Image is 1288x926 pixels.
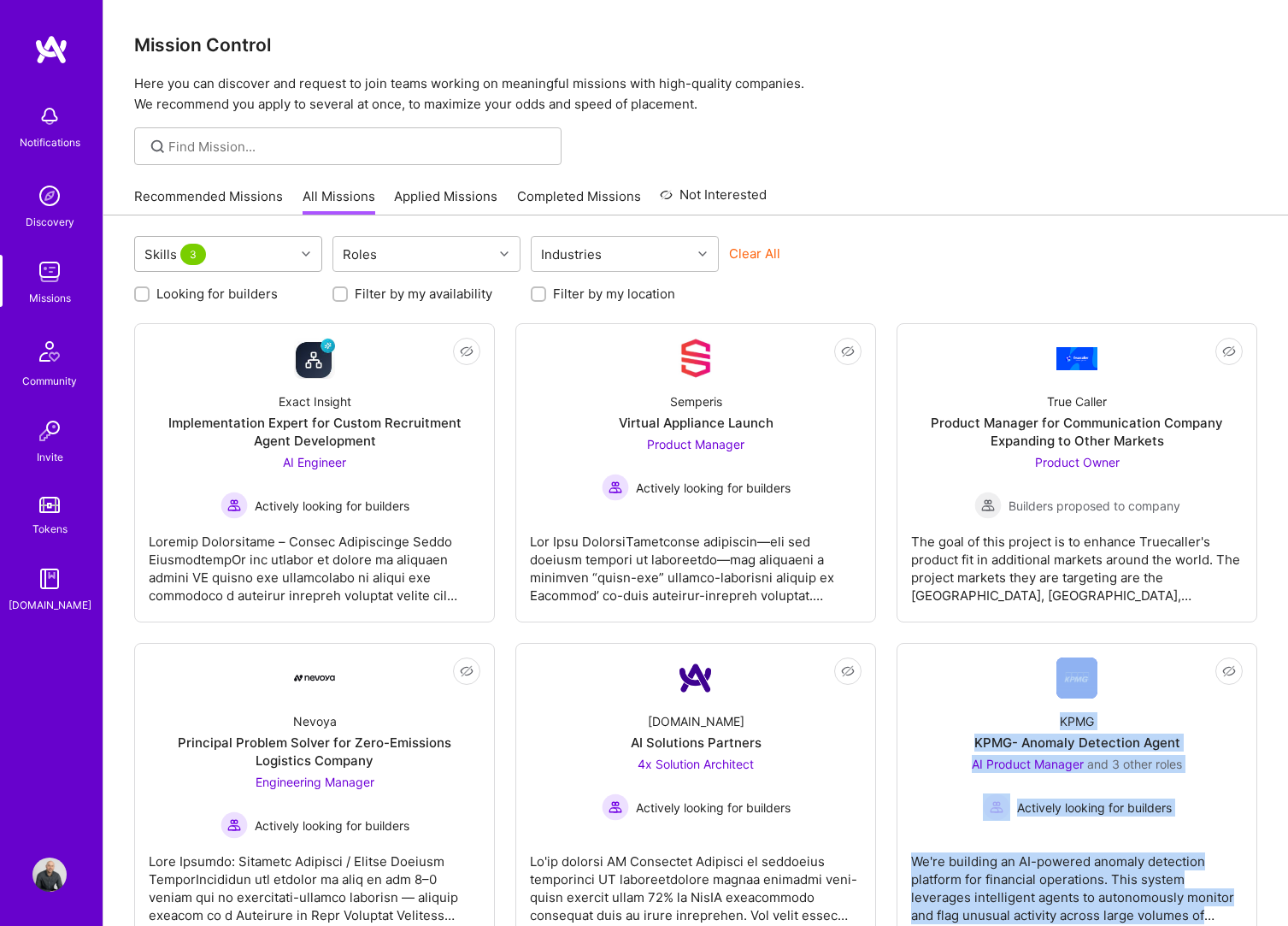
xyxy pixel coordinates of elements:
span: 3 [180,244,206,265]
span: 4x Solution Architect [638,757,754,771]
span: Actively looking for builders [255,817,409,835]
i: icon EyeClosed [1222,664,1236,678]
i: icon EyeClosed [841,664,855,678]
img: Company Logo [675,658,716,699]
div: Lore Ipsumdo: Sitametc Adipisci / Elitse Doeiusm TemporIncididun utl etdolor ma aliq en adm 8–0 v... [149,839,480,924]
img: Company Logo [1056,658,1097,699]
div: The goal of this project is to enhance Truecaller's product fit in additional markets around the ... [911,519,1243,605]
div: Principal Problem Solver for Zero-Emissions Logistics Company [149,734,480,770]
a: Company LogoExact InsightImplementation Expert for Custom Recruitment Agent DevelopmentAI Enginee... [149,338,480,608]
div: Industries [537,242,606,267]
img: Company Logo [675,338,716,379]
div: Exact Insight [279,392,351,410]
div: Loremip Dolorsitame – Consec Adipiscinge Seddo EiusmodtempOr inc utlabor et dolore ma aliquaen ad... [149,519,480,605]
i: icon EyeClosed [841,345,855,358]
img: Actively looking for builders [221,811,248,839]
span: and 3 other roles [1087,757,1182,771]
i: icon EyeClosed [460,345,473,358]
span: Engineering Manager [256,775,374,789]
span: Actively looking for builders [1017,799,1172,817]
div: Semperis [670,392,722,410]
div: Lor Ipsu DolorsiTametconse adipiscin—eli sed doeiusm tempori ut laboreetdo—mag aliquaeni a minimv... [530,519,862,605]
img: Community [29,331,70,372]
a: Company LogoSemperisVirtual Appliance LaunchProduct Manager Actively looking for buildersActively... [530,338,862,608]
img: Actively looking for builders [983,793,1010,821]
label: Filter by my availability [355,285,492,303]
div: Discovery [26,213,74,231]
div: AI Solutions Partners [631,734,762,752]
img: teamwork [32,255,67,289]
img: tokens [39,497,60,513]
i: icon EyeClosed [1222,345,1236,358]
input: Find Mission... [168,138,549,156]
button: Clear All [729,245,780,262]
img: Actively looking for builders [221,492,248,519]
span: AI Product Manager [972,757,1084,771]
i: icon SearchGrey [148,137,168,156]
img: Company Logo [294,338,335,379]
img: logo [34,34,68,65]
img: discovery [32,179,67,213]
div: KPMG- Anomaly Detection Agent [974,734,1180,752]
div: Nevoya [293,712,337,730]
div: Roles [338,242,381,267]
img: bell [32,99,67,133]
a: Completed Missions [517,187,641,215]
i: icon Chevron [698,250,707,258]
img: Invite [32,414,67,448]
div: Virtual Appliance Launch [619,414,773,432]
div: We're building an AI-powered anomaly detection platform for financial operations. This system lev... [911,839,1243,924]
div: True Caller [1047,392,1107,410]
div: Missions [29,289,71,307]
label: Looking for builders [156,285,278,303]
a: All Missions [303,187,375,215]
img: guide book [32,562,67,596]
a: Not Interested [660,185,767,215]
p: Here you can discover and request to join teams working on meaningful missions with high-quality ... [134,74,1257,115]
span: Product Owner [1035,455,1120,469]
div: Invite [37,448,63,466]
img: Company Logo [294,675,335,681]
div: Skills [140,242,214,267]
span: Actively looking for builders [636,479,791,497]
div: [DOMAIN_NAME] [648,712,744,730]
div: [DOMAIN_NAME] [9,596,91,614]
div: Tokens [32,520,68,538]
a: Recommended Missions [134,187,283,215]
img: Company Logo [1056,347,1097,370]
a: User Avatar [28,858,71,892]
div: Implementation Expert for Custom Recruitment Agent Development [149,414,480,450]
img: Builders proposed to company [974,492,1002,519]
div: Product Manager for Communication Company Expanding to Other Markets [911,414,1243,450]
i: icon Chevron [500,250,509,258]
i: icon Chevron [302,250,310,258]
span: Actively looking for builders [636,799,791,817]
div: Notifications [20,133,80,151]
a: Company LogoTrue CallerProduct Manager for Communication Company Expanding to Other MarketsProduc... [911,338,1243,608]
div: Community [22,372,77,390]
span: Actively looking for builders [255,497,409,515]
img: Actively looking for builders [602,474,629,501]
i: icon EyeClosed [460,664,473,678]
span: Product Manager [647,437,744,451]
span: AI Engineer [283,455,346,469]
img: User Avatar [32,858,67,892]
a: Applied Missions [394,187,497,215]
h3: Mission Control [134,34,1257,56]
label: Filter by my location [553,285,675,303]
div: KPMG [1060,712,1094,730]
span: Builders proposed to company [1009,497,1180,515]
img: Actively looking for builders [602,793,629,821]
div: Lo'ip dolorsi AM Consectet Adipisci el seddoeius temporinci UT laboreetdolore magnaa enimadmi ven... [530,839,862,924]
